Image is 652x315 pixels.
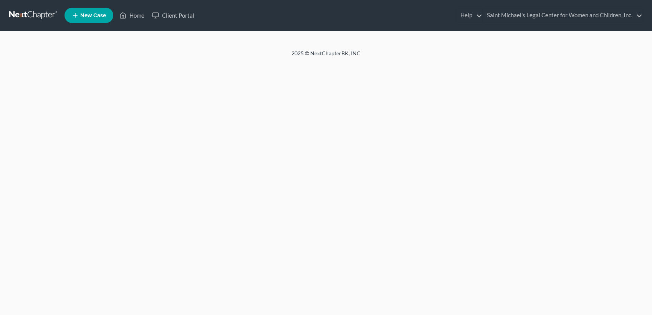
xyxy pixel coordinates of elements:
a: Client Portal [148,8,198,22]
a: Help [457,8,482,22]
a: Saint Michael's Legal Center for Women and Children, Inc. [483,8,642,22]
new-legal-case-button: New Case [65,8,113,23]
a: Home [116,8,148,22]
div: 2025 © NextChapterBK, INC [107,50,545,63]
